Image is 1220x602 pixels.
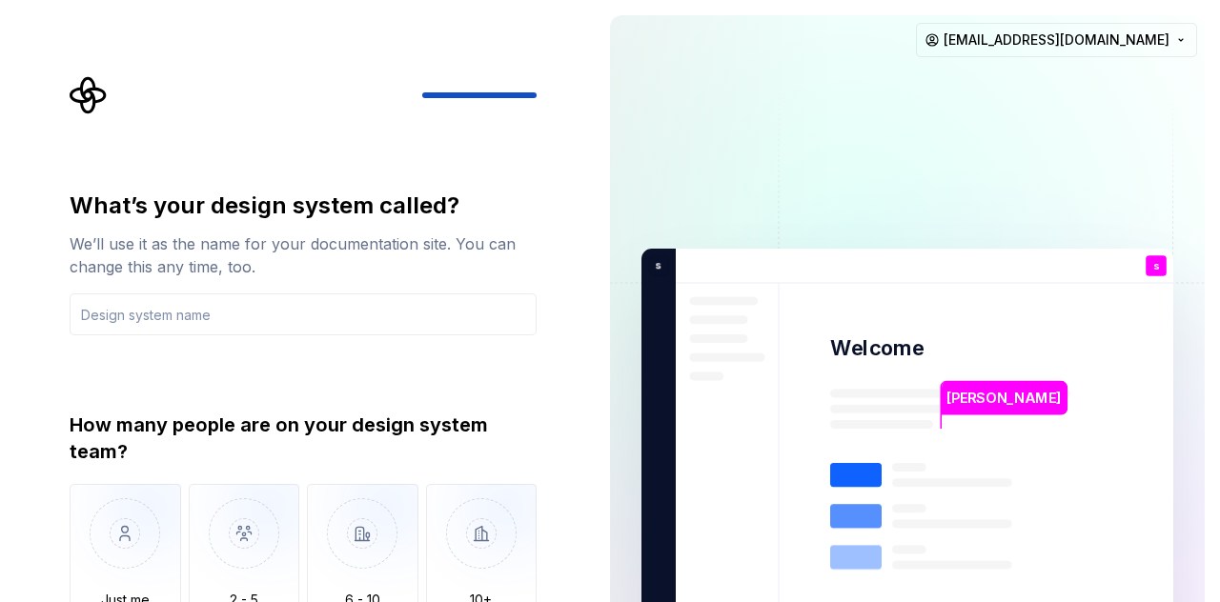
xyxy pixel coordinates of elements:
div: We’ll use it as the name for your documentation site. You can change this any time, too. [70,232,537,278]
p: s [648,257,661,274]
p: s [1153,261,1159,271]
input: Design system name [70,293,537,335]
p: Welcome [830,334,924,362]
svg: Supernova Logo [70,76,108,114]
div: How many people are on your design system team? [70,411,537,465]
span: [EMAIL_ADDRESS][DOMAIN_NAME] [944,30,1169,50]
p: [PERSON_NAME] [946,388,1061,409]
div: What’s your design system called? [70,191,537,221]
button: [EMAIL_ADDRESS][DOMAIN_NAME] [916,23,1197,57]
